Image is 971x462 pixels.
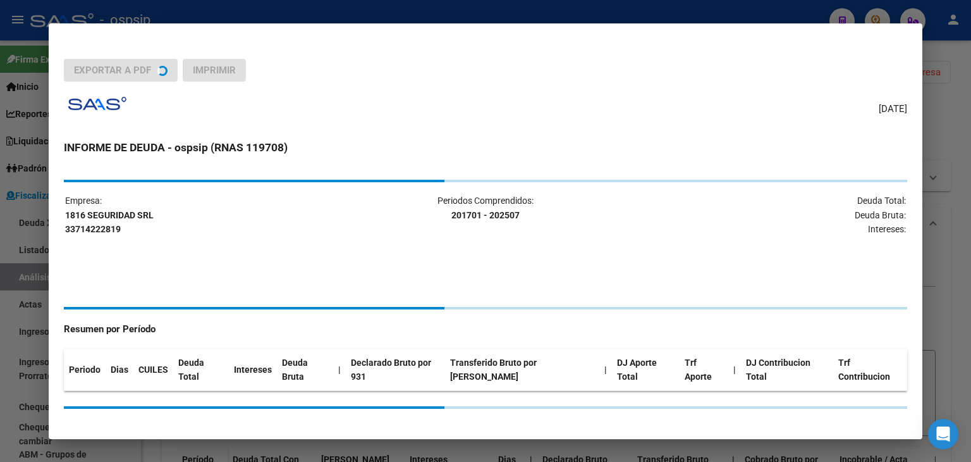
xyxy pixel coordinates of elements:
span: Exportar a PDF [74,65,151,76]
th: DJ Contribucion Total [741,349,833,391]
th: CUILES [133,349,173,391]
th: Dias [106,349,133,391]
th: Transferido Bruto por [PERSON_NAME] [445,349,599,391]
div: Open Intercom Messenger [928,419,958,449]
th: Intereses [229,349,277,391]
th: Declarado Bruto por 931 [346,349,445,391]
button: Imprimir [183,59,246,82]
th: | [333,349,346,391]
th: DJ Aporte Total [612,349,680,391]
strong: 201701 - 202507 [451,210,520,220]
strong: 1816 SEGURIDAD SRL 33714222819 [65,210,154,235]
th: Trf Contribucion [833,349,907,391]
th: | [599,349,612,391]
h4: Resumen por Período [64,322,907,337]
th: | [728,349,741,391]
p: Periodos Comprendidos: [346,194,625,223]
h3: INFORME DE DEUDA - ospsip (RNAS 119708) [64,139,907,156]
th: Deuda Total [173,349,229,391]
span: [DATE] [879,102,907,116]
th: Trf Aporte [680,349,729,391]
th: Deuda Bruta [277,349,333,391]
th: Periodo [64,349,106,391]
button: Exportar a PDF [64,59,178,82]
p: Deuda Total: Deuda Bruta: Intereses: [626,194,906,237]
p: Empresa: [65,194,345,237]
span: Imprimir [193,65,236,76]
